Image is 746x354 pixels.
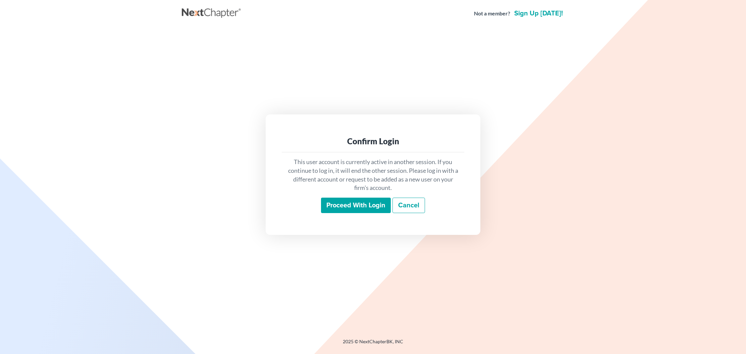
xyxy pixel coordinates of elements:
div: Confirm Login [287,136,459,147]
input: Proceed with login [321,198,391,213]
div: 2025 © NextChapterBK, INC [182,338,564,350]
p: This user account is currently active in another session. If you continue to log in, it will end ... [287,158,459,192]
strong: Not a member? [474,10,510,17]
a: Cancel [392,198,425,213]
a: Sign up [DATE]! [513,10,564,17]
